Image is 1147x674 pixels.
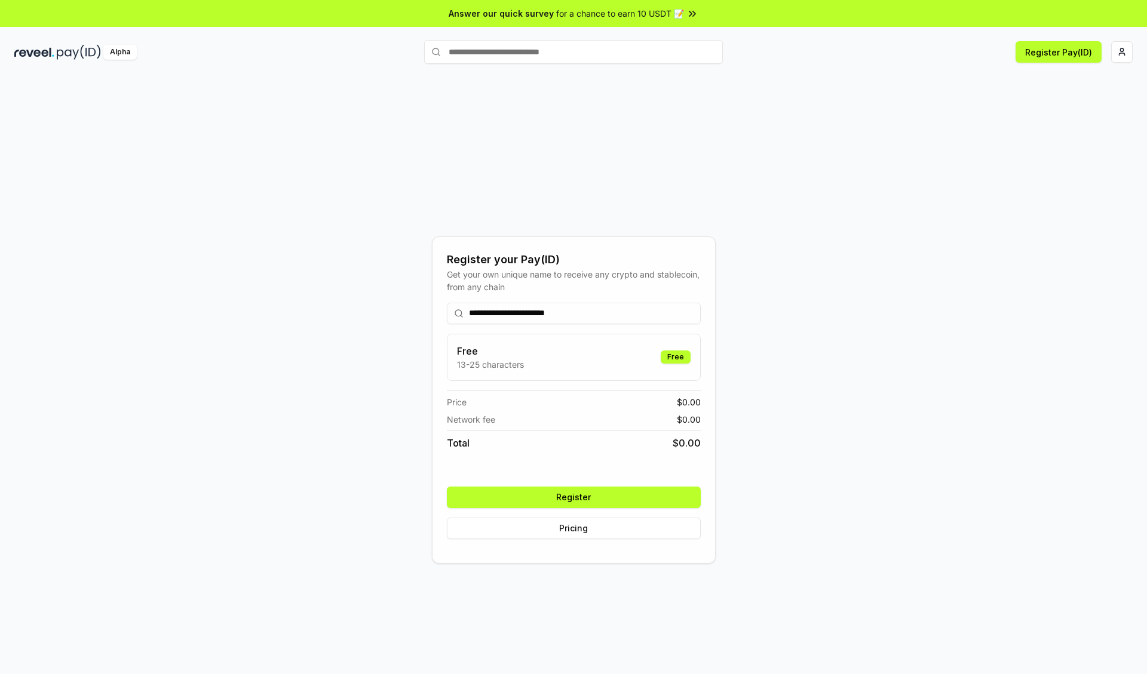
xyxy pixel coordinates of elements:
[677,396,701,408] span: $ 0.00
[447,396,467,408] span: Price
[447,251,701,268] div: Register your Pay(ID)
[57,45,101,60] img: pay_id
[447,436,470,450] span: Total
[447,268,701,293] div: Get your own unique name to receive any crypto and stablecoin, from any chain
[673,436,701,450] span: $ 0.00
[556,7,684,20] span: for a chance to earn 10 USDT 📝
[457,358,524,371] p: 13-25 characters
[1016,41,1102,63] button: Register Pay(ID)
[677,413,701,426] span: $ 0.00
[103,45,137,60] div: Alpha
[14,45,54,60] img: reveel_dark
[449,7,554,20] span: Answer our quick survey
[447,518,701,539] button: Pricing
[447,487,701,508] button: Register
[661,350,691,364] div: Free
[457,344,524,358] h3: Free
[447,413,495,426] span: Network fee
